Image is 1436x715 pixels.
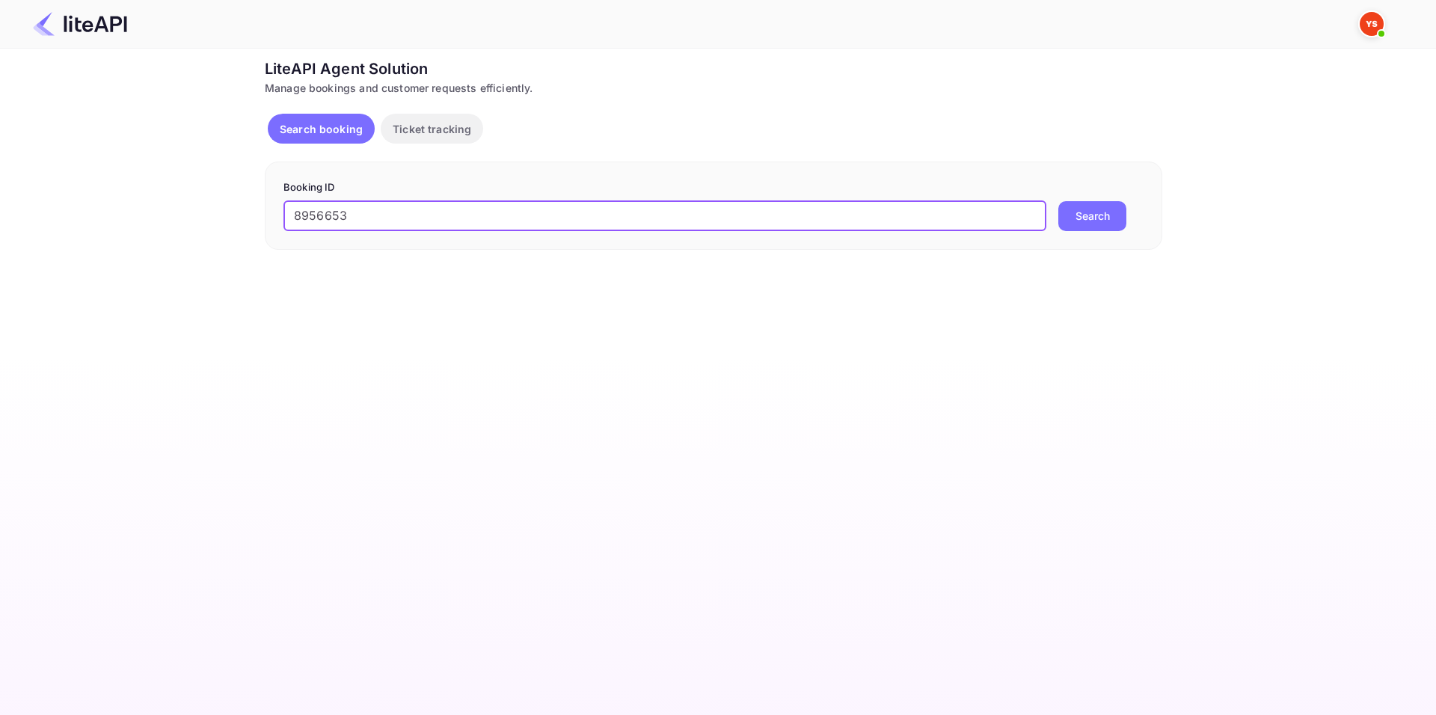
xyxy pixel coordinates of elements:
[283,180,1144,195] p: Booking ID
[265,58,1162,80] div: LiteAPI Agent Solution
[393,121,471,137] p: Ticket tracking
[1058,201,1126,231] button: Search
[283,201,1046,231] input: Enter Booking ID (e.g., 63782194)
[33,12,127,36] img: LiteAPI Logo
[265,80,1162,96] div: Manage bookings and customer requests efficiently.
[280,121,363,137] p: Search booking
[1360,12,1384,36] img: Yandex Support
